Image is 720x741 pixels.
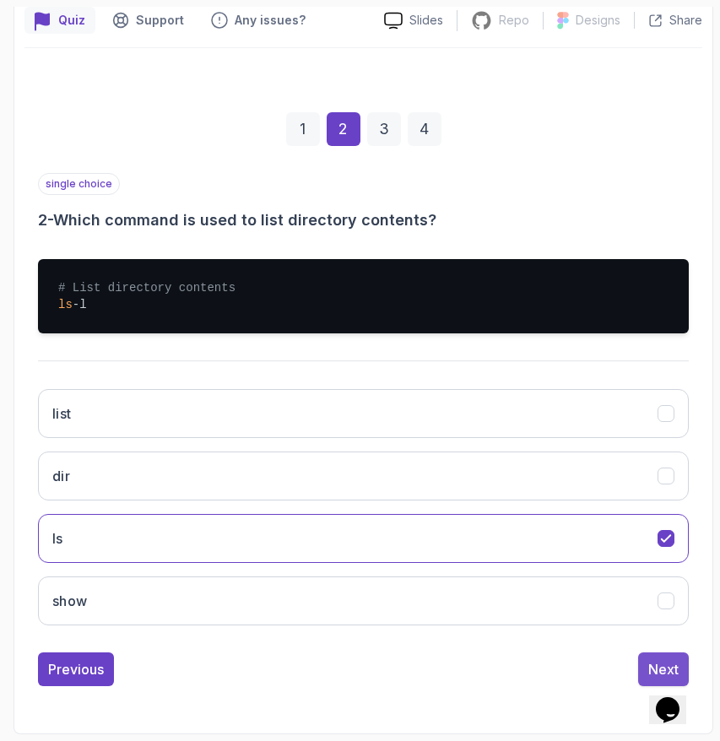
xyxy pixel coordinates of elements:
[669,12,702,29] p: Share
[58,298,73,311] span: ls
[371,12,457,30] a: Slides
[52,466,70,486] h3: dir
[38,259,689,333] pre: -l
[52,528,63,549] h3: ls
[52,403,72,424] h3: list
[38,389,689,438] button: list
[38,452,689,500] button: dir
[638,652,689,686] button: Next
[38,652,114,686] button: Previous
[24,7,95,34] button: quiz button
[52,591,88,611] h3: show
[201,7,316,34] button: Feedback button
[576,12,620,29] p: Designs
[235,12,306,29] p: Any issues?
[286,112,320,146] div: 1
[409,12,443,29] p: Slides
[58,281,235,295] span: # List directory contents
[634,12,702,29] button: Share
[136,12,184,29] p: Support
[327,112,360,146] div: 2
[38,576,689,625] button: show
[499,12,529,29] p: Repo
[38,173,120,195] p: single choice
[38,208,689,232] h3: 2 - Which command is used to list directory contents?
[58,12,85,29] p: Quiz
[48,659,104,679] div: Previous
[102,7,194,34] button: Support button
[408,112,441,146] div: 4
[648,659,679,679] div: Next
[38,514,689,563] button: ls
[367,112,401,146] div: 3
[649,673,703,724] iframe: chat widget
